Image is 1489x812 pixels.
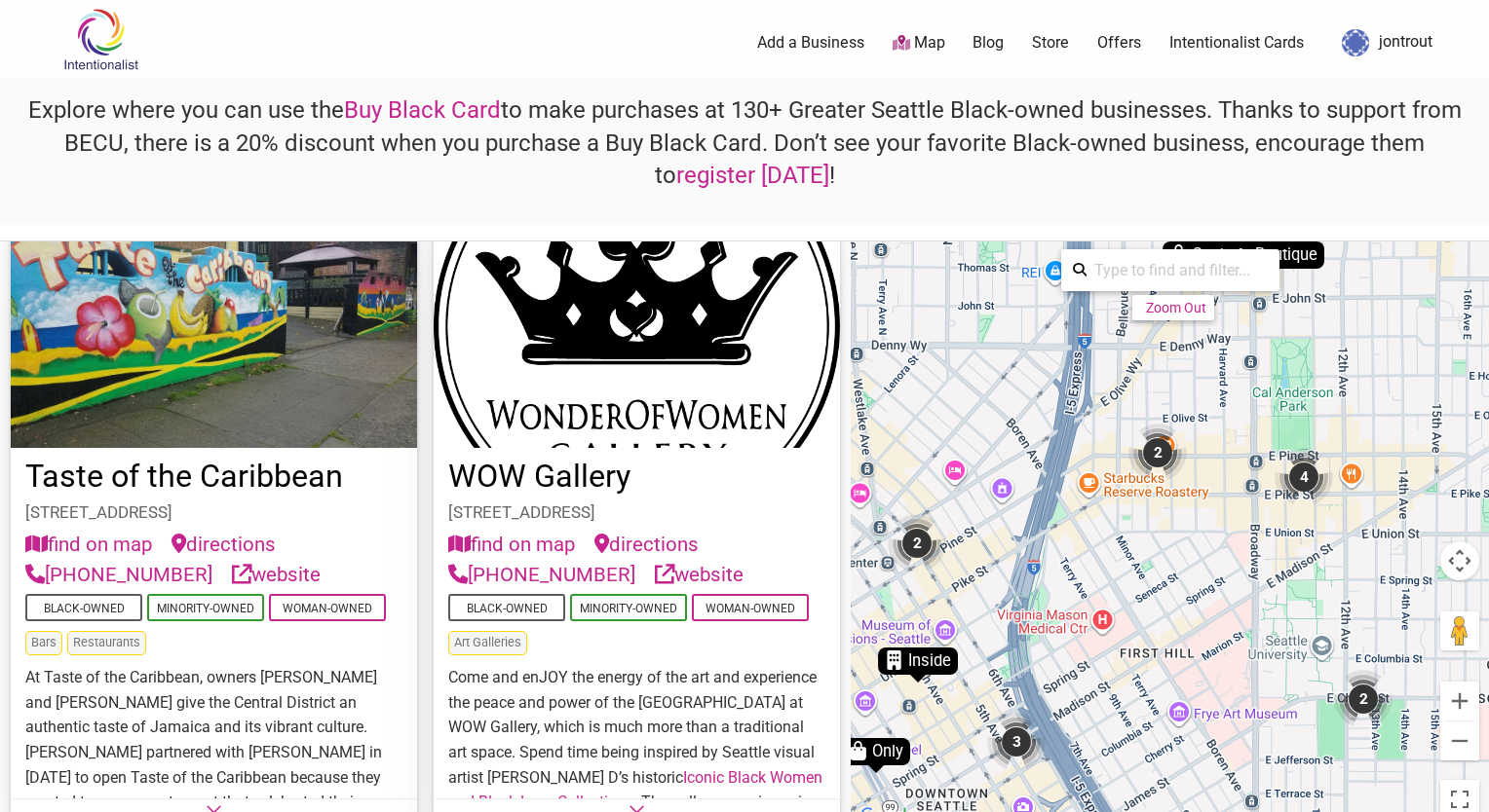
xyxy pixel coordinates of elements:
a: Taste of the Caribbean [25,458,343,495]
gmp-advanced-marker: 3 [987,713,1046,771]
a: jontrout [1332,25,1432,60]
span: Black-Owned [448,594,565,621]
div: Only [842,738,910,765]
button: Zoom out [1440,721,1479,760]
span: Woman-Owned [269,594,386,621]
input: Type to find and filter... [1087,251,1268,289]
div: Inside [878,647,958,675]
img: building.svg [884,650,903,670]
a: website [655,560,744,590]
a: Offers [1097,32,1141,54]
a: Intentionalist Cards [1169,32,1304,54]
span: Woman-Owned [692,594,809,621]
span: Minority-Owned [570,594,687,621]
gmp-advanced-marker: Inside [878,655,958,683]
gmp-advanced-marker: 4 [1275,448,1333,506]
a: Blog [973,32,1004,54]
img: WOW Gallery [434,204,840,448]
a: [PHONE_NUMBER] [25,560,212,590]
gmp-advanced-marker: Only [842,746,910,773]
h4: Explore where you can use the to make purchases at 130+ Greater Seattle Black-owned businesses. T... [17,94,1472,193]
a: Map [893,32,945,55]
img: bag-shopping.svg [848,741,867,760]
span: Restaurants [67,631,146,655]
gmp-advanced-marker: 2 [1128,424,1187,482]
button: Map camera controls [1440,541,1479,580]
button: Drag Pegman onto the map to open Street View [1440,611,1479,650]
span: Black-Owned [25,594,142,621]
span: Minority-Owned [147,594,264,621]
gmp-advanced-marker: 2 [1334,670,1393,728]
div: Zoom Out [1146,300,1206,315]
a: Add a Business [757,32,864,54]
button: find on map [25,530,152,560]
a: website [232,560,321,590]
gmp-advanced-marker: 2 [888,514,946,572]
a: directions [172,530,276,560]
span: Art Galleries [448,631,527,655]
div: Type to search and filter [1061,249,1279,291]
span: Bars [25,631,62,655]
div: [STREET_ADDRESS] [25,500,402,526]
a: directions [594,530,699,560]
div: [STREET_ADDRESS] [448,500,825,526]
a: WOW Gallery [448,458,630,495]
a: Buy Black Card [344,96,501,124]
img: Intentionalist [55,8,147,71]
a: register [DATE] [676,162,829,189]
button: find on map [448,530,575,560]
button: Zoom in [1440,682,1479,720]
a: [PHONE_NUMBER] [448,560,635,590]
a: Store [1032,32,1069,54]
